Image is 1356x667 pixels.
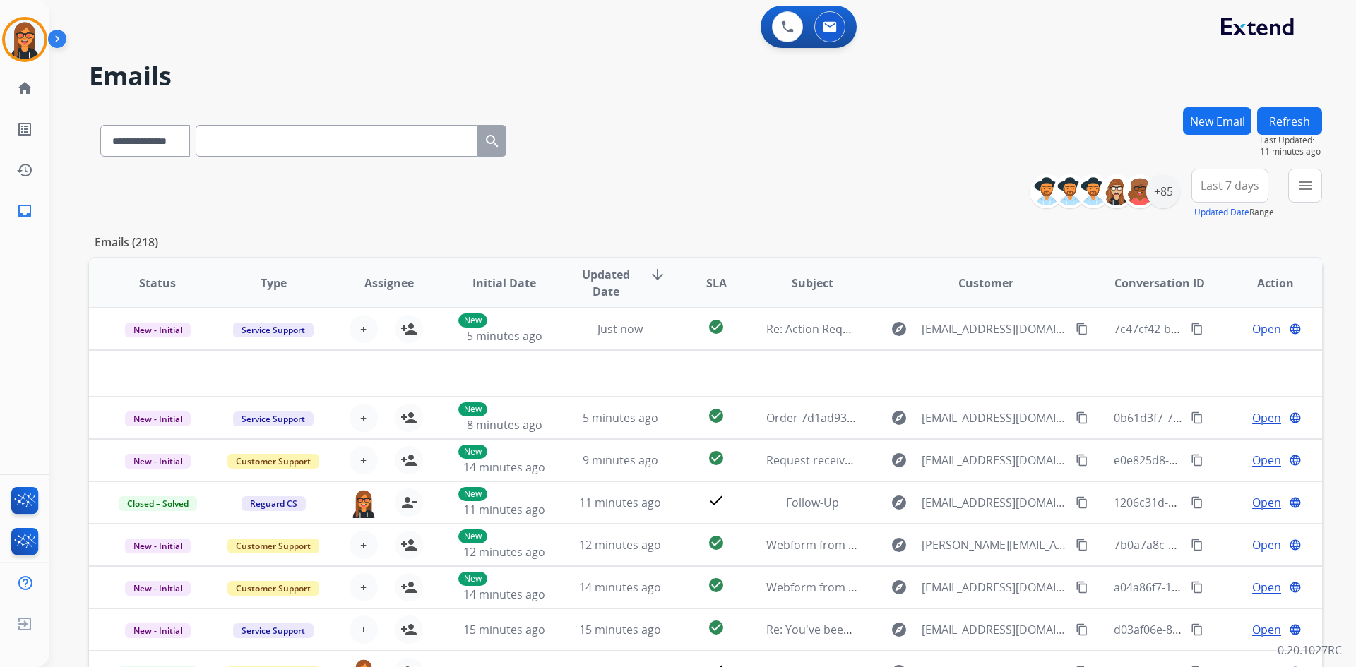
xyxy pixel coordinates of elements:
[1206,258,1322,308] th: Action
[1183,107,1251,135] button: New Email
[891,320,908,337] mat-icon: explore
[583,452,658,468] span: 9 minutes ago
[1257,107,1322,135] button: Refresh
[1191,539,1203,551] mat-icon: content_copy
[1297,177,1314,194] mat-icon: menu
[891,536,908,553] mat-icon: explore
[1191,323,1203,335] mat-icon: content_copy
[1114,622,1325,637] span: d03af06e-8986-465b-9cc4-569eac9e6f34
[463,459,545,475] span: 14 minutes ago
[467,417,542,433] span: 8 minutes ago
[891,409,908,426] mat-icon: explore
[1191,581,1203,594] mat-icon: content_copy
[766,321,1321,337] span: Re: Action Required: You've been assigned a new service order: ad1d1d90-348b-4823-a2b7-a945535ffc9d
[360,579,367,596] span: +
[1289,496,1302,509] mat-icon: language
[227,539,319,553] span: Customer Support
[125,323,191,337] span: New - Initial
[1201,183,1259,188] span: Last 7 days
[233,623,314,638] span: Service Support
[16,80,33,97] mat-icon: home
[708,450,725,467] mat-icon: check_circle
[1076,623,1088,636] mat-icon: content_copy
[1114,495,1321,510] span: 1206c31d-ff98-4407-b5e5-c2f98c4566cc
[891,494,908,511] mat-icon: explore
[922,621,1067,638] span: [EMAIL_ADDRESS][DOMAIN_NAME]
[1191,411,1203,424] mat-icon: content_copy
[706,275,727,292] span: SLA
[458,529,487,543] p: New
[1260,146,1322,157] span: 11 minutes ago
[463,502,545,517] span: 11 minutes ago
[233,411,314,426] span: Service Support
[1076,581,1088,594] mat-icon: content_copy
[119,496,197,511] span: Closed – Solved
[484,133,501,150] mat-icon: search
[1252,621,1281,638] span: Open
[1289,411,1302,424] mat-icon: language
[1076,496,1088,509] mat-icon: content_copy
[261,275,287,292] span: Type
[1076,454,1088,467] mat-icon: content_copy
[708,318,725,335] mat-icon: check_circle
[1194,206,1274,218] span: Range
[458,572,487,586] p: New
[360,536,367,553] span: +
[360,320,367,337] span: +
[360,621,367,638] span: +
[579,622,661,637] span: 15 minutes ago
[1114,275,1205,292] span: Conversation ID
[1146,174,1180,208] div: +85
[766,579,1086,595] span: Webform from [EMAIL_ADDRESS][DOMAIN_NAME] on [DATE]
[350,573,378,601] button: +
[5,20,44,59] img: avatar
[467,328,542,344] span: 5 minutes ago
[463,587,545,602] span: 14 minutes ago
[89,62,1322,90] h2: Emails
[579,579,661,595] span: 14 minutes ago
[16,203,33,220] mat-icon: inbox
[891,621,908,638] mat-icon: explore
[1114,410,1326,426] span: 0b61d3f7-75e7-430f-8d81-b17b4255e9f0
[360,452,367,469] span: +
[400,452,417,469] mat-icon: person_add
[1252,536,1281,553] span: Open
[766,537,1174,553] span: Webform from [PERSON_NAME][EMAIL_ADDRESS][DOMAIN_NAME] on [DATE]
[766,452,1184,468] span: Request received] Resolve the issue and log your decision. ͏‌ ͏‌ ͏‌ ͏‌ ͏‌ ͏‌ ͏‌ ͏‌ ͏‌ ͏‌ ͏‌ ͏‌ ͏‌...
[922,452,1067,469] span: [EMAIL_ADDRESS][DOMAIN_NAME]
[922,320,1067,337] span: [EMAIL_ADDRESS][DOMAIN_NAME]
[125,581,191,596] span: New - Initial
[125,539,191,553] span: New - Initial
[649,266,666,283] mat-icon: arrow_downward
[574,266,638,300] span: Updated Date
[891,579,908,596] mat-icon: explore
[1194,207,1249,218] button: Updated Date
[891,452,908,469] mat-icon: explore
[233,323,314,337] span: Service Support
[458,402,487,416] p: New
[1076,323,1088,335] mat-icon: content_copy
[139,275,176,292] span: Status
[1289,623,1302,636] mat-icon: language
[1191,496,1203,509] mat-icon: content_copy
[89,234,164,251] p: Emails (218)
[400,320,417,337] mat-icon: person_add
[350,488,378,518] img: agent-avatar
[922,494,1067,511] span: [EMAIL_ADDRESS][DOMAIN_NAME]
[708,407,725,424] mat-icon: check_circle
[350,315,378,343] button: +
[350,531,378,559] button: +
[364,275,414,292] span: Assignee
[958,275,1013,292] span: Customer
[1278,642,1342,659] p: 0.20.1027RC
[350,446,378,474] button: +
[1076,411,1088,424] mat-icon: content_copy
[1252,409,1281,426] span: Open
[1114,321,1331,337] span: 7c47cf42-be65-4bb9-b394-61a0a9dee0b9
[458,313,487,328] p: New
[16,121,33,138] mat-icon: list_alt
[1076,539,1088,551] mat-icon: content_copy
[350,404,378,432] button: +
[1114,452,1330,468] span: e0e825d8-26ea-4866-9840-16c3c1313c06
[708,534,725,551] mat-icon: check_circle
